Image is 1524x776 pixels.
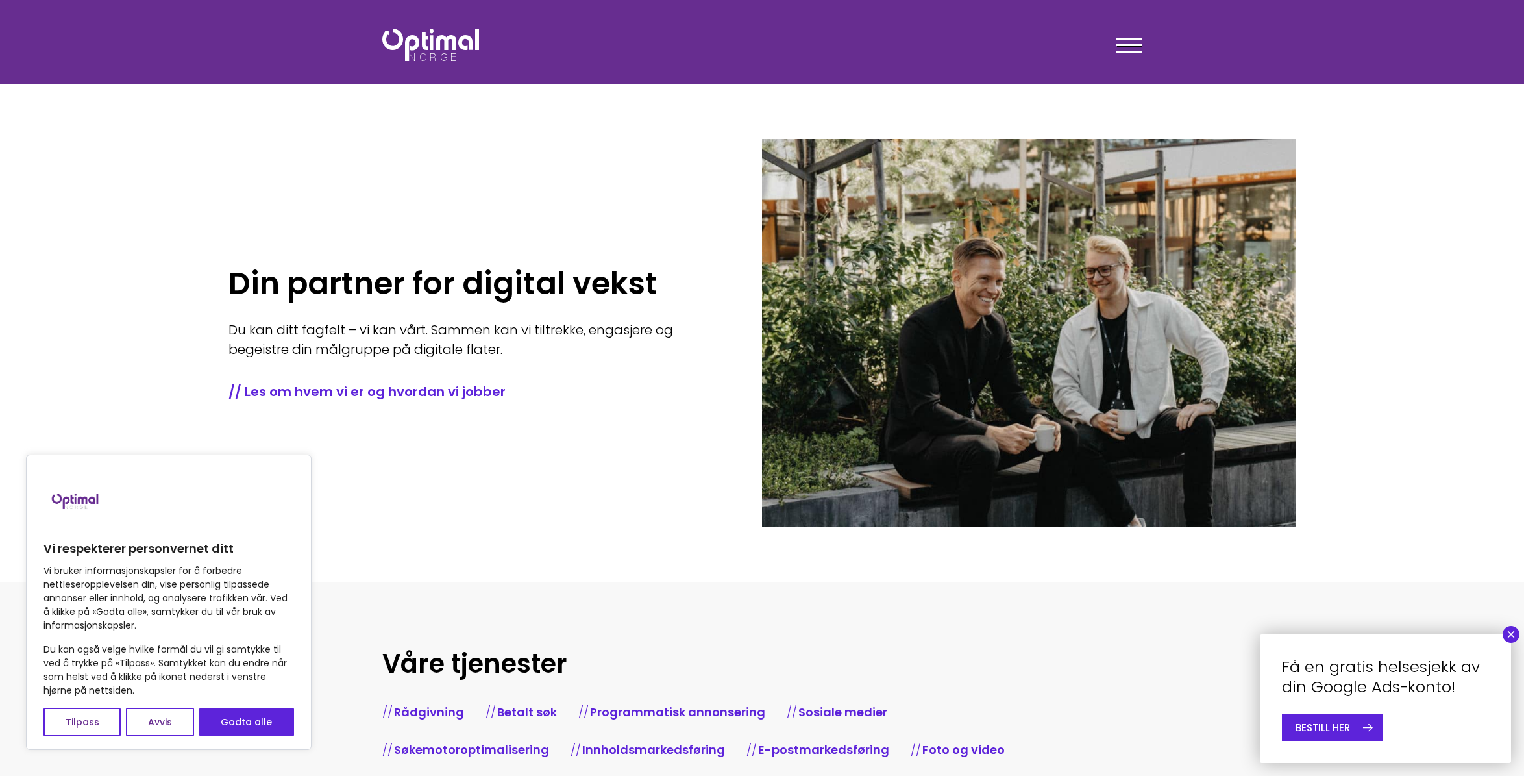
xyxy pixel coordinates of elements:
h1: Din partner for digital vekst [228,266,723,302]
a: // Les om hvem vi er og hvordan vi jobber [228,382,723,401]
p: Du kan også velge hvilke formål du vil gi samtykke til ved å trykke på «Tilpass». Samtykket kan d... [43,643,294,697]
a: Rådgivning [394,704,464,720]
button: Avvis [126,708,193,736]
p: Vi bruker informasjonskapsler for å forbedre nettleseropplevelsen din, vise personlig tilpassede ... [43,564,294,632]
a: E-postmarkedsføring [758,742,889,758]
button: Close [1503,626,1519,643]
img: Brand logo [43,468,108,533]
div: Vi respekterer personvernet ditt [26,455,312,750]
a: Foto og video [922,742,1005,758]
img: Optimal Norge [382,29,479,61]
a: Programmatisk annonsering [590,704,765,720]
p: Du kan ditt fagfelt – vi kan vårt. Sammen kan vi tiltrekke, engasjere og begeistre din målgruppe ... [228,320,723,359]
a: Innholdsmarkedsføring [582,742,725,758]
p: Vi respekterer personvernet ditt [43,541,294,557]
h4: Få en gratis helsesjekk av din Google Ads-konto! [1282,657,1489,697]
a: Sosiale medier [798,704,887,720]
a: Betalt søk [497,704,557,720]
button: Tilpass [43,708,121,736]
a: BESTILL HER [1282,714,1383,741]
button: Godta alle [199,708,294,736]
h2: Våre tjenester [382,647,1142,681]
a: Søkemotoroptimalisering [394,742,549,758]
